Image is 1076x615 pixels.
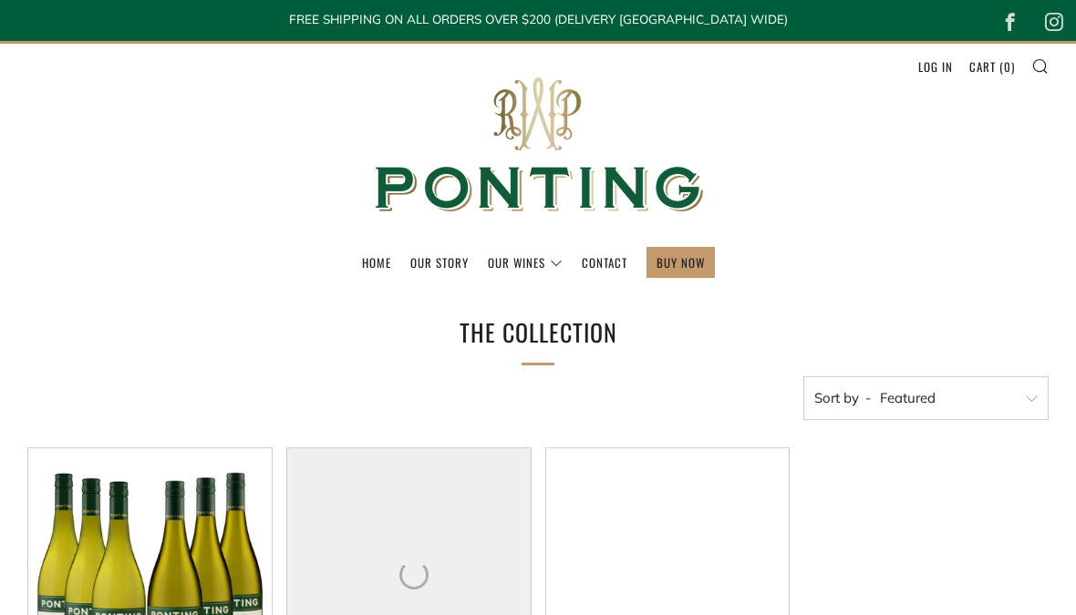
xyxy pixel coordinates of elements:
a: Our Wines [488,248,563,277]
a: Our Story [410,248,469,277]
a: Log in [918,52,953,81]
a: BUY NOW [657,248,705,277]
img: Ponting Wines [356,44,720,247]
a: Contact [582,248,627,277]
a: Cart (0) [969,52,1015,81]
span: 0 [1004,57,1011,76]
a: Home [362,248,391,277]
h1: The Collection [283,312,793,354]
